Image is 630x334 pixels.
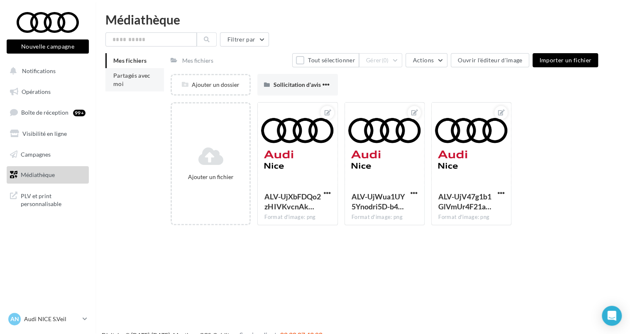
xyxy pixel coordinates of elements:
[451,53,529,67] button: Ouvrir l'éditeur d'image
[539,56,591,64] span: Importer un fichier
[602,306,622,326] div: Open Intercom Messenger
[5,125,90,142] a: Visibilité en ligne
[352,192,405,211] span: ALV-UjWua1UY5Ynodri5D-b4SebG3T6XmJl55fenSRZTro9Y6NPmG-Ww
[532,53,598,67] button: Importer un fichier
[22,88,51,95] span: Opérations
[5,146,90,163] a: Campagnes
[172,81,249,89] div: Ajouter un dossier
[5,187,90,211] a: PLV et print personnalisable
[382,57,389,64] span: (0)
[264,214,330,221] div: Format d'image: png
[264,192,320,211] span: ALV-UjXbFDQo2zHIVKvcnAkb1vvWk2hVj_qDYUkYewC-_LQ-dqawLEFa
[292,53,359,67] button: Tout sélectionner
[352,214,418,221] div: Format d'image: png
[22,130,67,137] span: Visibilité en ligne
[5,83,90,101] a: Opérations
[113,57,147,64] span: Mes fichiers
[24,315,79,323] p: Audi NICE S.Veil
[21,171,55,178] span: Médiathèque
[220,32,269,47] button: Filtrer par
[359,53,403,67] button: Gérer(0)
[21,150,51,157] span: Campagnes
[22,67,56,74] span: Notifications
[5,166,90,184] a: Médiathèque
[10,315,19,323] span: AN
[105,13,620,26] div: Médiathèque
[5,103,90,121] a: Boîte de réception99+
[5,62,87,80] button: Notifications
[113,72,151,87] span: Partagés avec moi
[21,190,85,208] span: PLV et print personnalisable
[7,39,89,54] button: Nouvelle campagne
[21,109,68,116] span: Boîte de réception
[438,192,491,211] span: ALV-UjV47g1b1GlVmUr4F21a80D-0kpY3DqIt6A5L4QPrZJgW6VLymsP
[182,56,213,65] div: Mes fichiers
[273,81,320,88] span: Sollicitation d'avis
[73,110,85,116] div: 99+
[413,56,433,64] span: Actions
[438,214,504,221] div: Format d'image: png
[7,311,89,327] a: AN Audi NICE S.Veil
[405,53,447,67] button: Actions
[175,173,246,181] div: Ajouter un fichier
